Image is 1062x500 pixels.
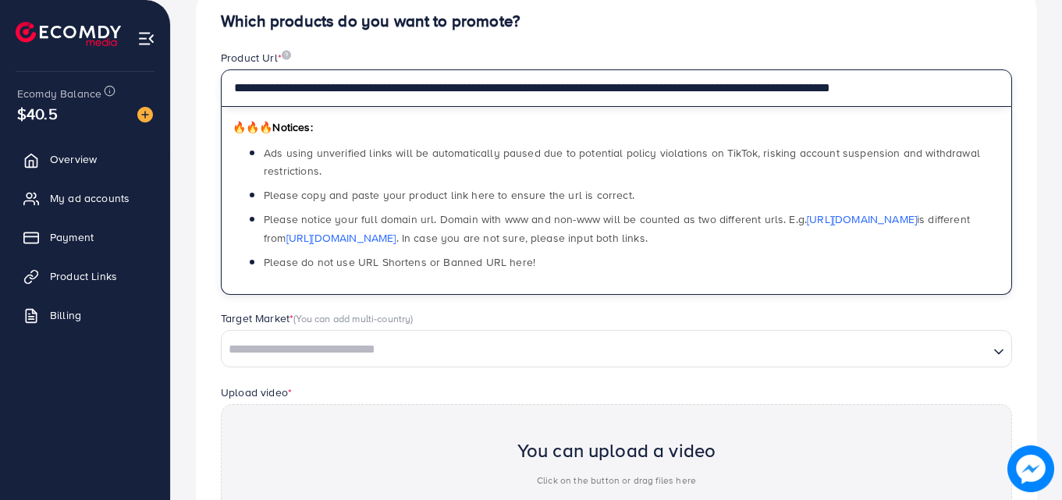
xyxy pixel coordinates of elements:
[517,471,716,490] p: Click on the button or drag files here
[264,254,535,270] span: Please do not use URL Shortens or Banned URL here!
[17,102,58,125] span: $40.5
[12,300,158,331] a: Billing
[221,330,1012,367] div: Search for option
[221,50,291,66] label: Product Url
[233,119,313,135] span: Notices:
[50,190,130,206] span: My ad accounts
[223,338,987,362] input: Search for option
[12,183,158,214] a: My ad accounts
[807,211,917,227] a: [URL][DOMAIN_NAME]
[17,86,101,101] span: Ecomdy Balance
[12,222,158,253] a: Payment
[233,119,272,135] span: 🔥🔥🔥
[50,307,81,323] span: Billing
[137,107,153,122] img: image
[221,385,292,400] label: Upload video
[293,311,413,325] span: (You can add multi-country)
[264,187,634,203] span: Please copy and paste your product link here to ensure the url is correct.
[264,145,980,179] span: Ads using unverified links will be automatically paused due to potential policy violations on Tik...
[221,310,414,326] label: Target Market
[16,22,121,46] img: logo
[12,144,158,175] a: Overview
[1010,449,1051,489] img: image
[137,30,155,48] img: menu
[286,230,396,246] a: [URL][DOMAIN_NAME]
[517,439,716,462] h2: You can upload a video
[50,151,97,167] span: Overview
[50,268,117,284] span: Product Links
[12,261,158,292] a: Product Links
[221,12,1012,31] h4: Which products do you want to promote?
[264,211,970,245] span: Please notice your full domain url. Domain with www and non-www will be counted as two different ...
[282,50,291,60] img: image
[50,229,94,245] span: Payment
